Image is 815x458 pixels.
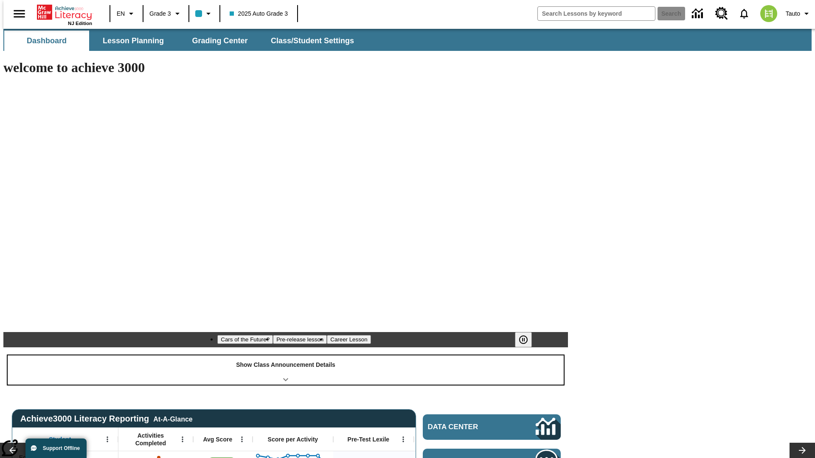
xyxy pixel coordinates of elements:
[68,21,92,26] span: NJ Edition
[397,433,410,446] button: Open Menu
[423,414,561,440] a: Data Center
[123,432,179,447] span: Activities Completed
[3,29,812,51] div: SubNavbar
[4,31,89,51] button: Dashboard
[236,433,248,446] button: Open Menu
[113,6,140,21] button: Language: EN, Select a language
[710,2,733,25] a: Resource Center, Will open in new tab
[755,3,782,25] button: Select a new avatar
[3,60,568,75] h1: welcome to achieve 3000
[230,9,288,18] span: 2025 Auto Grade 3
[786,9,800,18] span: Tauto
[348,436,390,443] span: Pre-Test Lexile
[515,332,540,347] div: Pause
[273,335,327,344] button: Slide 2 Pre-release lesson
[37,4,92,21] a: Home
[428,423,507,431] span: Data Center
[49,436,71,443] span: Student
[146,6,186,21] button: Grade: Grade 3, Select a grade
[43,445,80,451] span: Support Offline
[217,335,273,344] button: Slide 1 Cars of the Future?
[101,433,114,446] button: Open Menu
[8,355,564,385] div: Show Class Announcement Details
[538,7,655,20] input: search field
[37,3,92,26] div: Home
[3,31,362,51] div: SubNavbar
[91,31,176,51] button: Lesson Planning
[153,414,192,423] div: At-A-Glance
[25,438,87,458] button: Support Offline
[327,335,371,344] button: Slide 3 Career Lesson
[782,6,815,21] button: Profile/Settings
[176,433,189,446] button: Open Menu
[149,9,171,18] span: Grade 3
[236,360,335,369] p: Show Class Announcement Details
[268,436,318,443] span: Score per Activity
[790,443,815,458] button: Lesson carousel, Next
[7,1,32,26] button: Open side menu
[760,5,777,22] img: avatar image
[515,332,532,347] button: Pause
[203,436,232,443] span: Avg Score
[177,31,262,51] button: Grading Center
[20,414,193,424] span: Achieve3000 Literacy Reporting
[117,9,125,18] span: EN
[264,31,361,51] button: Class/Student Settings
[192,6,217,21] button: Class color is light blue. Change class color
[687,2,710,25] a: Data Center
[733,3,755,25] a: Notifications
